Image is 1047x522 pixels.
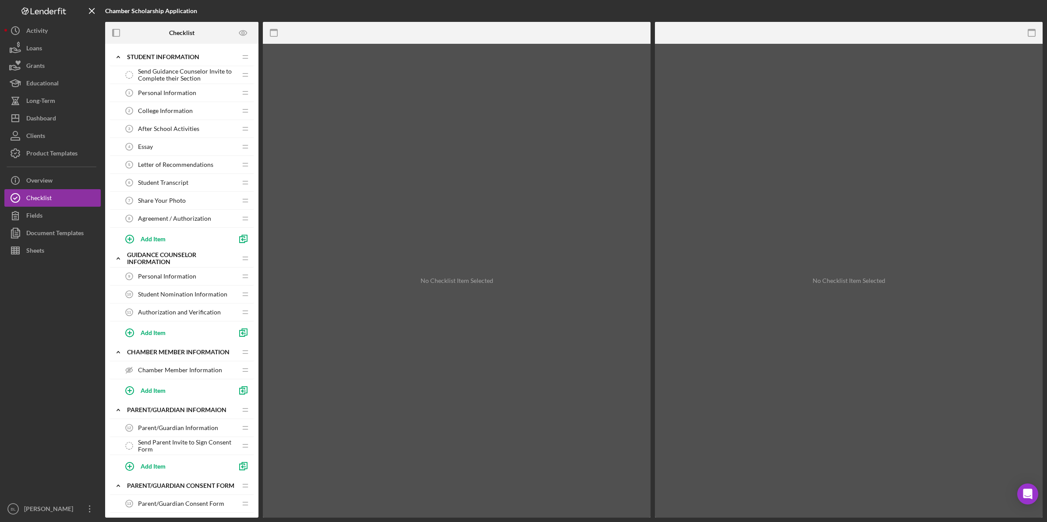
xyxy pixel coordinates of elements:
[421,277,493,284] div: No Checklist Item Selected
[128,162,131,167] tspan: 5
[26,109,56,129] div: Dashboard
[169,29,195,36] b: Checklist
[138,89,196,96] span: Personal Information
[4,74,101,92] button: Educational
[141,458,166,474] div: Add Item
[26,207,42,226] div: Fields
[127,406,237,413] div: Parent/Guardian Informaion
[4,242,101,259] button: Sheets
[118,230,232,247] button: Add Item
[127,501,131,506] tspan: 13
[138,125,199,132] span: After School Activities
[4,189,101,207] button: Checklist
[22,500,79,520] div: [PERSON_NAME]
[4,224,101,242] button: Document Templates
[127,426,131,430] tspan: 12
[138,273,196,280] span: Personal Information
[128,216,131,221] tspan: 8
[138,291,227,298] span: Student Nomination Information
[128,91,131,95] tspan: 1
[4,127,101,145] button: Clients
[4,109,101,127] button: Dashboard
[26,127,45,147] div: Clients
[128,274,131,279] tspan: 9
[4,207,101,224] button: Fields
[4,39,101,57] button: Loans
[138,424,218,431] span: Parent/Guardian Information
[813,277,885,284] div: No Checklist Item Selected
[118,381,232,399] button: Add Item
[127,349,237,356] div: Chamber Member Information
[138,439,237,453] span: Send Parent Invite to Sign Consent Form
[4,500,101,518] button: BL[PERSON_NAME]
[128,127,131,131] tspan: 3
[4,172,101,189] button: Overview
[128,198,131,203] tspan: 7
[138,179,188,186] span: Student Transcript
[128,109,131,113] tspan: 2
[127,310,131,314] tspan: 11
[4,145,101,162] button: Product Templates
[4,92,101,109] button: Long-Term
[26,22,48,42] div: Activity
[26,57,45,77] div: Grants
[138,143,153,150] span: Essay
[138,68,237,82] span: Send Guidance Counselor Invite to Complete their Section
[138,161,213,168] span: Letter of Recommendations
[138,107,193,114] span: College Information
[118,324,232,341] button: Add Item
[127,251,237,265] div: Guidance Counselor Information
[138,500,224,507] span: Parent/Guardian Consent Form
[141,230,166,247] div: Add Item
[138,215,211,222] span: Agreement / Authorization
[141,324,166,341] div: Add Item
[127,482,237,489] div: Parent/Guardian Consent Form
[127,292,131,296] tspan: 10
[105,7,197,14] b: Chamber Scholarship Application
[26,145,78,164] div: Product Templates
[1017,483,1038,504] div: Open Intercom Messenger
[4,57,101,74] button: Grants
[127,53,237,60] div: Student Information
[138,309,221,316] span: Authorization and Verification
[26,224,84,244] div: Document Templates
[233,23,253,43] button: Preview as
[26,242,44,261] div: Sheets
[26,92,55,112] div: Long-Term
[141,382,166,399] div: Add Item
[138,197,186,204] span: Share Your Photo
[4,22,101,39] button: Activity
[26,74,59,94] div: Educational
[26,172,53,191] div: Overview
[26,189,52,209] div: Checklist
[11,507,16,511] text: BL
[118,457,232,475] button: Add Item
[138,367,222,374] span: Chamber Member Information
[128,180,131,185] tspan: 6
[128,145,131,149] tspan: 4
[26,39,42,59] div: Loans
